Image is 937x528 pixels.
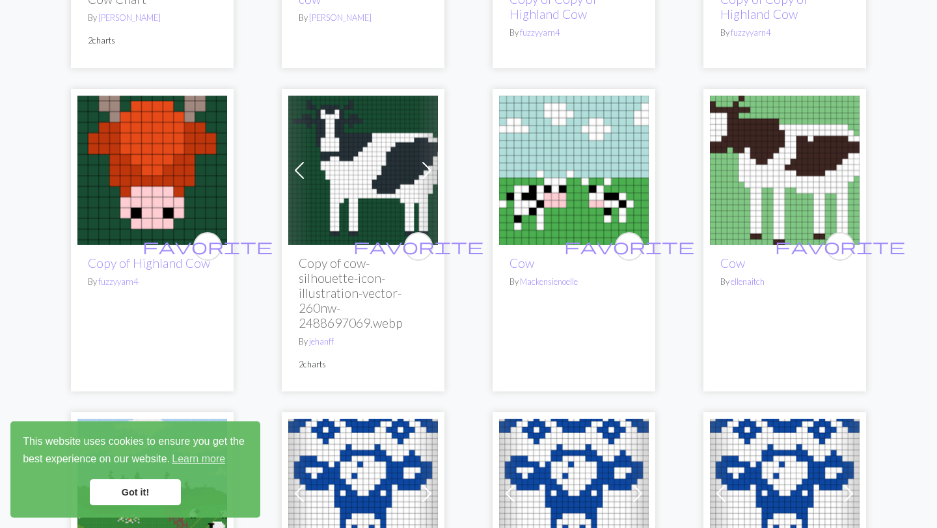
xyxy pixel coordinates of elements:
h2: Copy of cow-silhouette-icon-illustration-vector-260nw-2488697069.webp [299,256,428,330]
a: Cow [710,163,860,175]
p: 2 charts [299,358,428,371]
i: favourite [353,233,483,259]
a: fuzzyyarn4 [731,27,770,38]
p: By [509,27,638,39]
button: favourite [193,232,222,261]
a: Mackensienoelle [520,276,578,287]
i: favourite [775,233,905,259]
img: cow-silhouette-icon-illustration-vector-260nw-2488697069.webp [288,96,438,245]
button: favourite [615,232,644,261]
p: By [299,336,428,348]
a: Highland Cow [77,163,227,175]
a: Faire Isle Cow [288,486,438,498]
p: By [720,27,849,39]
a: Cow [720,256,745,271]
p: By [299,12,428,24]
a: Faire Isle Cow [499,486,649,498]
span: favorite [353,236,483,256]
a: dismiss cookie message [90,479,181,505]
button: favourite [826,232,854,261]
a: [PERSON_NAME] [98,12,161,23]
i: favourite [143,233,273,259]
img: Cow [499,96,649,245]
img: Highland Cow [77,96,227,245]
span: favorite [143,236,273,256]
span: favorite [564,236,694,256]
a: Cow [509,256,534,271]
i: favourite [564,233,694,259]
div: cookieconsent [10,421,260,518]
p: By [509,276,638,288]
span: This website uses cookies to ensure you get the best experience on our website. [23,434,248,469]
a: cow-silhouette-icon-illustration-vector-260nw-2488697069.webp [288,163,438,175]
a: [PERSON_NAME] [309,12,372,23]
a: Cow [499,163,649,175]
a: jehanff [309,336,334,347]
a: Faire Isle Cow [710,486,860,498]
img: Cow [710,96,860,245]
a: fuzzyyarn4 [520,27,560,38]
p: By [720,276,849,288]
p: 2 charts [88,34,217,47]
span: favorite [775,236,905,256]
button: favourite [404,232,433,261]
p: By [88,12,217,24]
a: Copy of Highland Cow [88,256,210,271]
p: By [88,276,217,288]
a: fuzzyyarn4 [98,276,138,287]
a: learn more about cookies [170,449,227,469]
a: ellenaitch [731,276,765,287]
